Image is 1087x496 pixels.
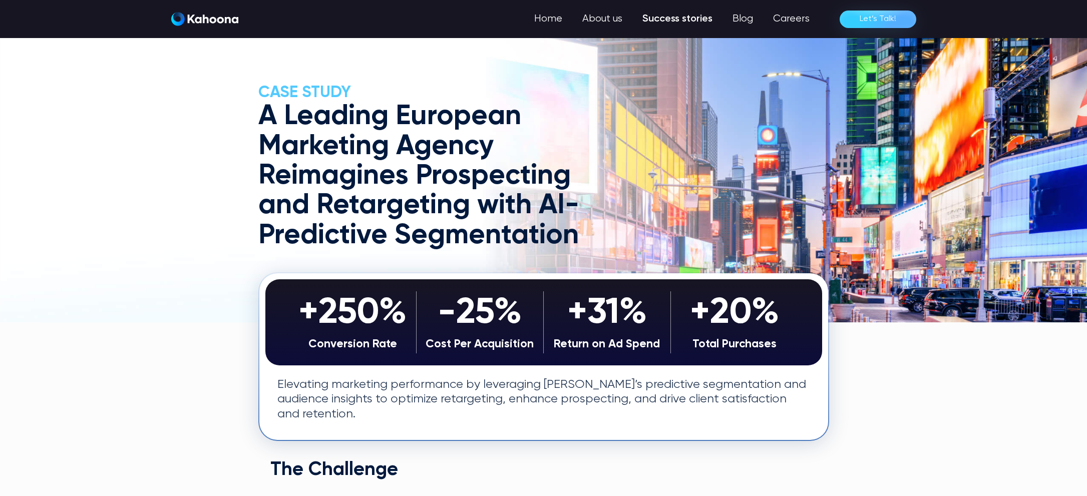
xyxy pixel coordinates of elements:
[422,291,538,335] div: -25%
[840,11,916,28] a: Let’s Talk!
[549,335,665,353] div: Return on Ad Spend
[258,83,611,102] h2: CASE Study
[294,335,411,353] div: Conversion Rate
[676,335,793,353] div: Total Purchases
[572,9,632,29] a: About us
[171,12,238,26] img: Kahoona logo white
[171,12,238,27] a: home
[676,291,793,335] div: +20%
[763,9,820,29] a: Careers
[722,9,763,29] a: Blog
[524,9,572,29] a: Home
[860,11,896,27] div: Let’s Talk!
[549,291,665,335] div: +31%
[277,377,810,422] p: Elevating marketing performance by leveraging [PERSON_NAME]’s predictive segmentation and audienc...
[270,459,817,482] h2: The Challenge
[258,102,611,251] h1: A Leading European Marketing Agency Reimagines Prospecting and Retargeting with AI-Predictive Seg...
[422,335,538,353] div: Cost Per Acquisition
[632,9,722,29] a: Success stories
[294,291,411,335] div: +250%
